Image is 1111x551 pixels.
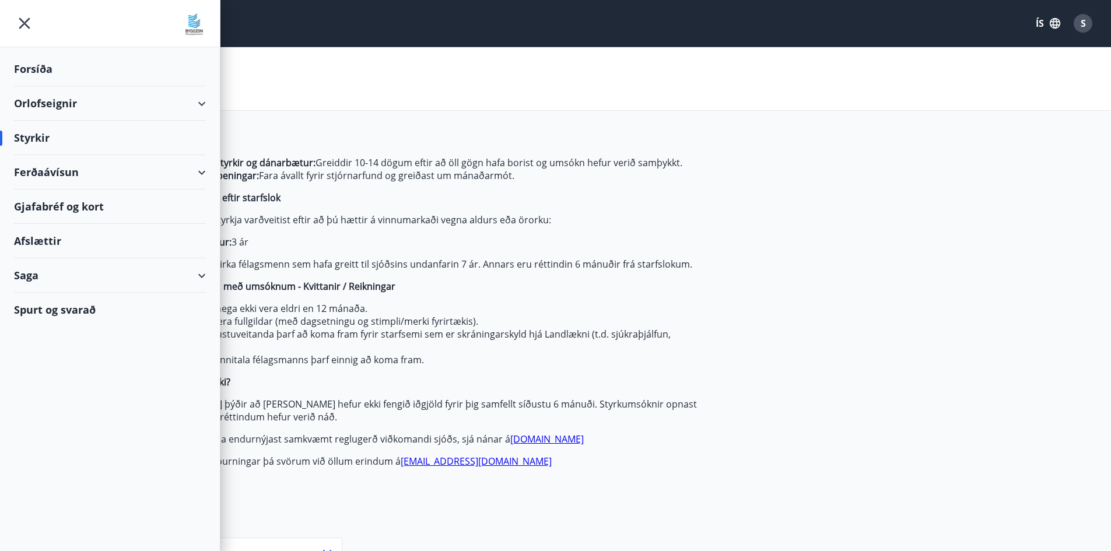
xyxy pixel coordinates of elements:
[150,524,342,535] label: Flokkur
[1081,17,1086,30] span: S
[14,121,206,155] div: Styrkir
[173,236,700,248] li: 3 ár
[510,433,584,445] a: [DOMAIN_NAME]
[173,169,700,182] li: Fara ávallt fyrir stjórnarfund og greiðast um mánaðarmót.
[401,455,552,468] a: [EMAIL_ADDRESS][DOMAIN_NAME]
[150,433,700,445] p: Réttindi til styrkja endurnýjast samkvæmt reglugerð viðkomandi sjóðs, sjá nánar á
[14,293,206,327] div: Spurt og svarað
[173,328,700,353] li: Nafn þjónustuveitanda þarf að koma fram fyrir starfsemi sem er skráningarskyld hjá Landlækni (t.d...
[1029,13,1067,34] button: ÍS
[150,258,700,271] p: Þetta á við um virka félagsmenn sem hafa greitt til sjóðsins undanfarin 7 ár. Annars eru réttindi...
[1069,9,1097,37] button: S
[173,353,700,366] li: Nafn og kennitala félagsmanns þarf einnig að koma fram.
[150,455,700,468] p: Ef þú ert með spurningar þá svörum við öllum erindum á
[14,86,206,121] div: Orlofseignir
[173,315,700,328] li: Þurfa að vera fullgildar (með dagsetningu og stimpli/merki fyrirtækis).
[183,13,206,36] img: union_logo
[14,13,35,34] button: menu
[14,155,206,189] div: Ferðaávísun
[150,280,395,293] strong: Gögn / Fylgiskjöl með umsóknum - Kvittanir / Reikningar
[14,258,206,293] div: Saga
[14,224,206,258] div: Afslættir
[150,213,700,226] p: Réttur þinn til styrkja varðveitist eftir að þú hættir á vinnumarkaði vegna aldurs eða örorku:
[173,156,316,169] strong: Almennir styrkir og dánarbætur:
[173,156,700,169] li: Greiddir 10-14 dögum eftir að öll gögn hafa borist og umsókn hefur verið samþykkt.
[173,302,700,315] li: Kvittanir mega ekki vera eldri en 12 mánaða.
[150,398,700,423] p: [PERSON_NAME] þýðir að [PERSON_NAME] hefur ekki fengið iðgjöld fyrir þig samfellt síðustu 6 mánuð...
[14,52,206,86] div: Forsíða
[150,191,281,204] strong: Réttur til styrkja eftir starfslok
[14,189,206,224] div: Gjafabréf og kort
